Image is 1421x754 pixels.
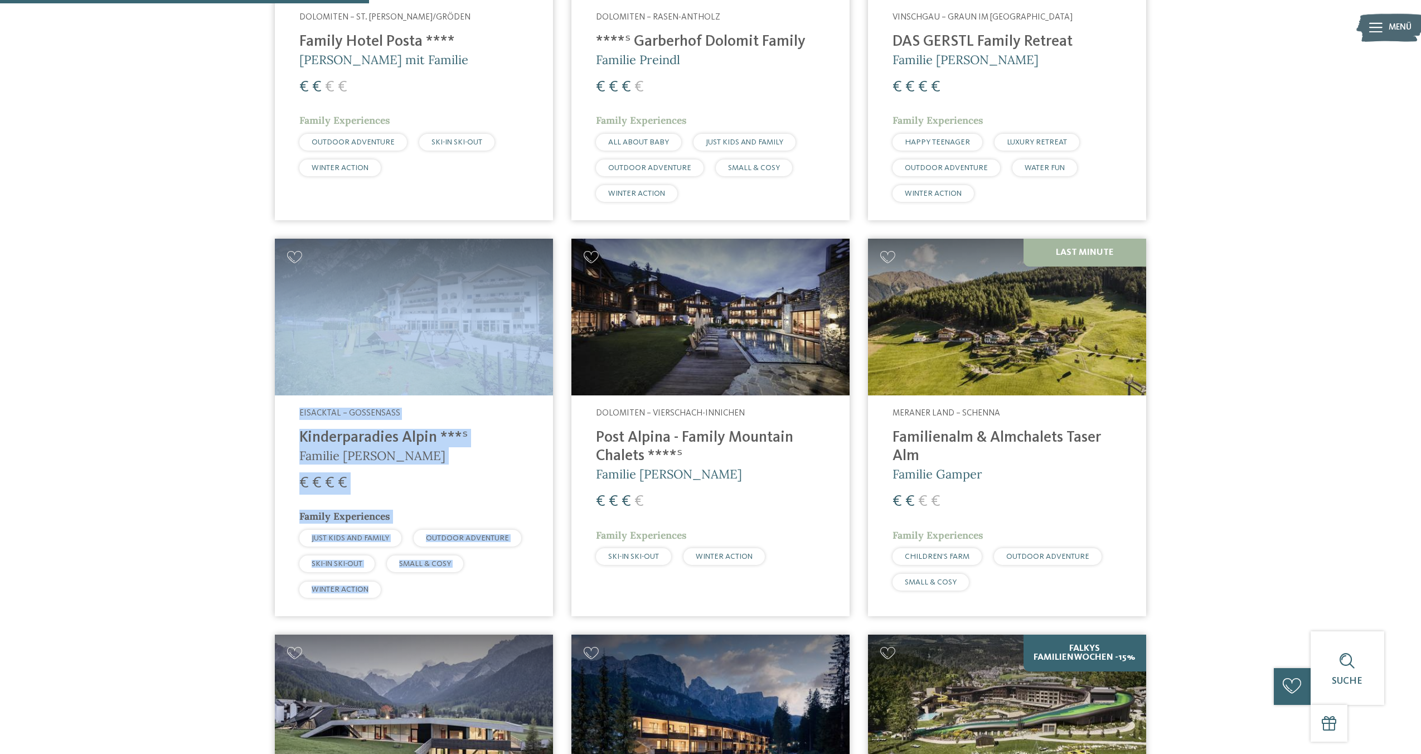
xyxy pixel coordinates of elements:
[299,448,445,463] span: Familie [PERSON_NAME]
[893,33,1122,51] h4: DAS GERSTL Family Retreat
[312,586,368,593] span: WINTER ACTION
[312,534,389,542] span: JUST KIDS AND FAMILY
[893,79,902,95] span: €
[893,494,902,510] span: €
[299,510,390,523] span: Family Experiences
[609,79,618,95] span: €
[596,494,605,510] span: €
[905,138,970,146] span: HAPPY TEENAGER
[325,79,334,95] span: €
[931,79,940,95] span: €
[275,239,553,616] a: Familienhotels gesucht? Hier findet ihr die besten! Eisacktal – Gossensass Kinderparadies Alpin *...
[299,52,468,67] span: [PERSON_NAME] mit Familie
[431,138,482,146] span: SKI-IN SKI-OUT
[312,79,322,95] span: €
[931,494,940,510] span: €
[609,494,618,510] span: €
[596,33,825,51] h4: ****ˢ Garberhof Dolomit Family
[299,475,309,491] span: €
[1006,553,1089,560] span: OUTDOOR ADVENTURE
[325,475,334,491] span: €
[622,79,631,95] span: €
[596,466,742,482] span: Familie [PERSON_NAME]
[426,534,509,542] span: OUTDOOR ADVENTURE
[868,239,1146,395] img: Familienhotels gesucht? Hier findet ihr die besten!
[634,494,644,510] span: €
[1332,676,1362,686] span: Suche
[571,239,850,395] img: Post Alpina - Family Mountain Chalets ****ˢ
[299,79,309,95] span: €
[1025,164,1065,172] span: WATER FUN
[634,79,644,95] span: €
[399,560,451,568] span: SMALL & COSY
[299,409,400,418] span: Eisacktal – Gossensass
[608,138,669,146] span: ALL ABOUT BABY
[571,239,850,616] a: Familienhotels gesucht? Hier findet ihr die besten! Dolomiten – Vierschach-Innichen Post Alpina -...
[312,475,322,491] span: €
[893,13,1073,22] span: Vinschgau – Graun im [GEOGRAPHIC_DATA]
[622,494,631,510] span: €
[918,494,928,510] span: €
[299,13,471,22] span: Dolomiten – St. [PERSON_NAME]/Gröden
[338,79,347,95] span: €
[312,164,368,172] span: WINTER ACTION
[338,475,347,491] span: €
[905,79,915,95] span: €
[596,79,605,95] span: €
[299,114,390,127] span: Family Experiences
[905,164,988,172] span: OUTDOOR ADVENTURE
[299,33,528,51] h4: Family Hotel Posta ****
[596,13,720,22] span: Dolomiten – Rasen-Antholz
[596,529,687,542] span: Family Experiences
[893,52,1039,67] span: Familie [PERSON_NAME]
[893,529,983,542] span: Family Experiences
[596,429,825,466] h4: Post Alpina - Family Mountain Chalets ****ˢ
[893,114,983,127] span: Family Experiences
[893,466,982,482] span: Familie Gamper
[1007,138,1067,146] span: LUXURY RETREAT
[868,239,1146,616] a: Familienhotels gesucht? Hier findet ihr die besten! Last Minute Meraner Land – Schenna Familienal...
[275,239,553,395] img: Kinderparadies Alpin ***ˢ
[608,190,665,197] span: WINTER ACTION
[905,494,915,510] span: €
[905,553,969,560] span: CHILDREN’S FARM
[596,114,687,127] span: Family Experiences
[596,52,680,67] span: Familie Preindl
[596,409,745,418] span: Dolomiten – Vierschach-Innichen
[608,553,659,560] span: SKI-IN SKI-OUT
[312,138,395,146] span: OUTDOOR ADVENTURE
[728,164,780,172] span: SMALL & COSY
[696,553,753,560] span: WINTER ACTION
[312,560,362,568] span: SKI-IN SKI-OUT
[918,79,928,95] span: €
[893,409,1000,418] span: Meraner Land – Schenna
[905,190,962,197] span: WINTER ACTION
[299,429,528,447] h4: Kinderparadies Alpin ***ˢ
[905,578,957,586] span: SMALL & COSY
[608,164,691,172] span: OUTDOOR ADVENTURE
[706,138,783,146] span: JUST KIDS AND FAMILY
[893,429,1122,466] h4: Familienalm & Almchalets Taser Alm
